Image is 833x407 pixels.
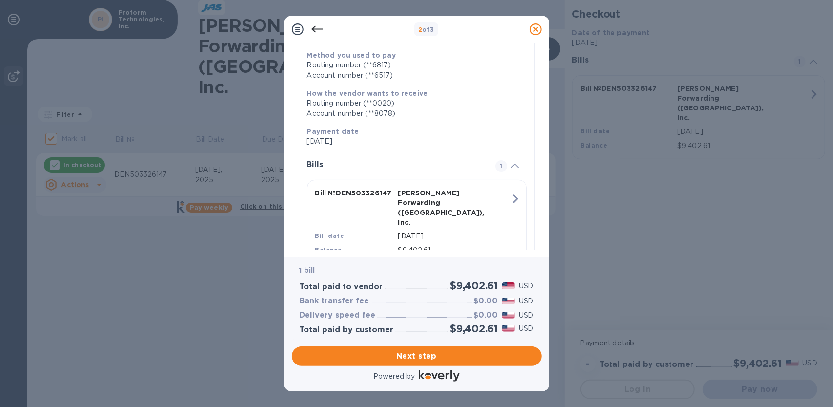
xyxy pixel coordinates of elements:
[315,246,342,254] b: Balance
[418,26,422,33] span: 2
[307,51,396,59] b: Method you used to pay
[474,297,498,306] h3: $0.00
[495,160,507,172] span: 1
[307,60,519,70] div: Routing number (**6817)
[307,70,519,81] div: Account number (**6517)
[300,297,369,306] h3: Bank transfer fee
[315,188,394,198] p: Bill № DEN503326147
[398,231,510,241] p: [DATE]
[418,26,434,33] b: of 3
[373,371,415,382] p: Powered by
[300,266,315,274] b: 1 bill
[502,298,515,304] img: USD
[307,180,527,264] button: Bill №DEN503326147[PERSON_NAME] Forwarding ([GEOGRAPHIC_DATA]), Inc.Bill date[DATE]Balance$9,402.61
[398,188,477,227] p: [PERSON_NAME] Forwarding ([GEOGRAPHIC_DATA]), Inc.
[307,98,519,108] div: Routing number (**0020)
[502,282,515,289] img: USD
[307,128,359,135] b: Payment date
[502,325,515,332] img: USD
[300,311,376,320] h3: Delivery speed fee
[300,350,534,362] span: Next step
[450,279,498,292] h2: $9,402.61
[315,232,345,239] b: Bill date
[307,136,519,147] p: [DATE]
[307,160,484,170] h3: Bills
[519,310,533,321] p: USD
[307,108,519,119] div: Account number (**8078)
[292,346,542,366] button: Next step
[474,311,498,320] h3: $0.00
[450,322,498,335] h2: $9,402.61
[519,296,533,306] p: USD
[300,282,383,292] h3: Total paid to vendor
[300,325,394,335] h3: Total paid by customer
[519,281,533,291] p: USD
[307,89,428,97] b: How the vendor wants to receive
[419,370,460,382] img: Logo
[398,245,510,256] p: $9,402.61
[502,312,515,319] img: USD
[519,323,533,334] p: USD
